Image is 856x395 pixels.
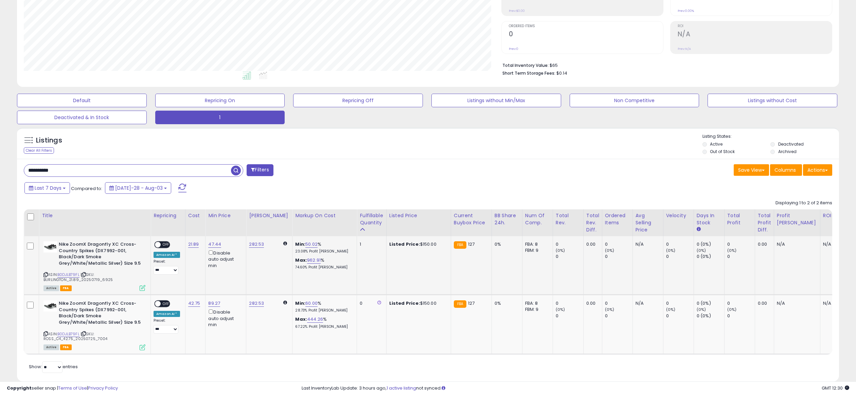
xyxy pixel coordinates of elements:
small: (0%) [605,307,614,312]
span: FBA [60,285,72,291]
span: 127 [468,300,475,306]
span: Compared to: [71,185,102,192]
a: 60.00 [305,300,318,307]
div: % [295,316,352,329]
button: 1 [155,111,285,124]
label: Out of Stock [710,149,735,154]
p: 67.22% Profit [PERSON_NAME] [295,324,352,329]
a: 50.02 [305,241,318,248]
span: Last 7 Days [35,185,61,191]
div: 0 [727,253,755,260]
div: 0 [666,313,694,319]
span: | SKU: ROSS_C4_42.75_20250725_7004 [43,331,108,341]
div: 0 [605,300,632,306]
button: Filters [247,164,273,176]
button: Repricing On [155,94,285,107]
div: 0% [495,241,517,247]
div: 0 [666,300,694,306]
small: FBA [454,241,466,249]
a: 47.44 [208,241,221,248]
div: Current Buybox Price [454,212,489,226]
h2: N/A [678,30,832,39]
small: FBA [454,300,466,308]
div: % [295,241,352,254]
a: 282.53 [249,300,264,307]
div: Amazon AI * [154,311,180,317]
span: All listings currently available for purchase on Amazon [43,344,59,350]
div: Preset: [154,259,180,275]
div: Clear All Filters [24,147,54,154]
div: Avg Selling Price [636,212,660,233]
div: 0 (0%) [697,253,724,260]
span: 2025-08-11 12:30 GMT [822,385,849,391]
b: Nike ZoomX Dragonfly XC Cross-Country Spikes (DX7992-001, Black/Dark Smoke Grey/White/Metallic Si... [59,300,141,327]
button: Last 7 Days [24,182,70,194]
div: Num of Comp. [525,212,550,226]
a: 282.53 [249,241,264,248]
div: N/A [636,300,658,306]
small: Prev: 0.00% [678,9,694,13]
div: $150.00 [389,300,446,306]
a: B0DJLB79FL [57,272,79,278]
div: Title [42,212,148,219]
span: OFF [161,242,172,248]
div: 0 [556,253,583,260]
div: Total Profit [727,212,752,226]
div: Listed Price [389,212,448,219]
div: 1 [360,241,381,247]
div: FBA: 8 [525,300,548,306]
img: 41Bu9pBFjCL._SL40_.jpg [43,241,57,252]
p: Listing States: [702,133,839,140]
strong: Copyright [7,385,32,391]
span: 127 [468,241,475,247]
div: Amazon AI * [154,252,180,258]
b: Nike ZoomX Dragonfly XC Cross-Country Spikes (DX7992-001, Black/Dark Smoke Grey/White/Metallic Si... [59,241,141,268]
div: Fulfillable Quantity [360,212,383,226]
a: 21.89 [188,241,199,248]
small: Prev: 0 [509,47,518,51]
div: N/A [823,300,845,306]
label: Active [710,141,723,147]
div: FBM: 9 [525,247,548,253]
div: FBA: 8 [525,241,548,247]
div: Disable auto adjust min [208,249,241,269]
small: Prev: $0.00 [509,9,525,13]
button: Columns [770,164,802,176]
small: (0%) [556,248,565,253]
div: ASIN: [43,241,145,290]
div: N/A [823,241,845,247]
small: Days In Stock. [697,226,701,232]
label: Deactivated [778,141,804,147]
p: 23.08% Profit [PERSON_NAME] [295,249,352,254]
label: Archived [778,149,797,154]
div: 0.00 [586,300,597,306]
button: Listings without Cost [708,94,837,107]
div: Last InventoryLab Update: 3 hours ago, not synced. [302,385,849,392]
div: $150.00 [389,241,446,247]
h2: 0 [509,30,663,39]
b: Min: [295,241,305,247]
a: 1 active listing [387,385,416,391]
button: Non Competitive [570,94,699,107]
div: 0 [727,313,755,319]
h5: Listings [36,136,62,145]
div: Days In Stock [697,212,721,226]
button: Default [17,94,147,107]
div: 0 [727,241,755,247]
div: 0% [495,300,517,306]
div: BB Share 24h. [495,212,519,226]
li: $65 [502,61,827,69]
b: Listed Price: [389,241,420,247]
div: Markup on Cost [295,212,354,219]
div: Cost [188,212,203,219]
div: Preset: [154,318,180,334]
th: The percentage added to the cost of goods (COGS) that forms the calculator for Min & Max prices. [292,209,357,236]
div: Total Profit Diff. [758,212,771,233]
div: N/A [777,300,815,306]
div: Min Price [208,212,243,219]
div: Total Rev. Diff. [586,212,599,233]
small: (0%) [666,248,676,253]
img: 41Bu9pBFjCL._SL40_.jpg [43,300,57,312]
a: B0DJLB79FL [57,331,79,337]
span: $0.14 [556,70,567,76]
